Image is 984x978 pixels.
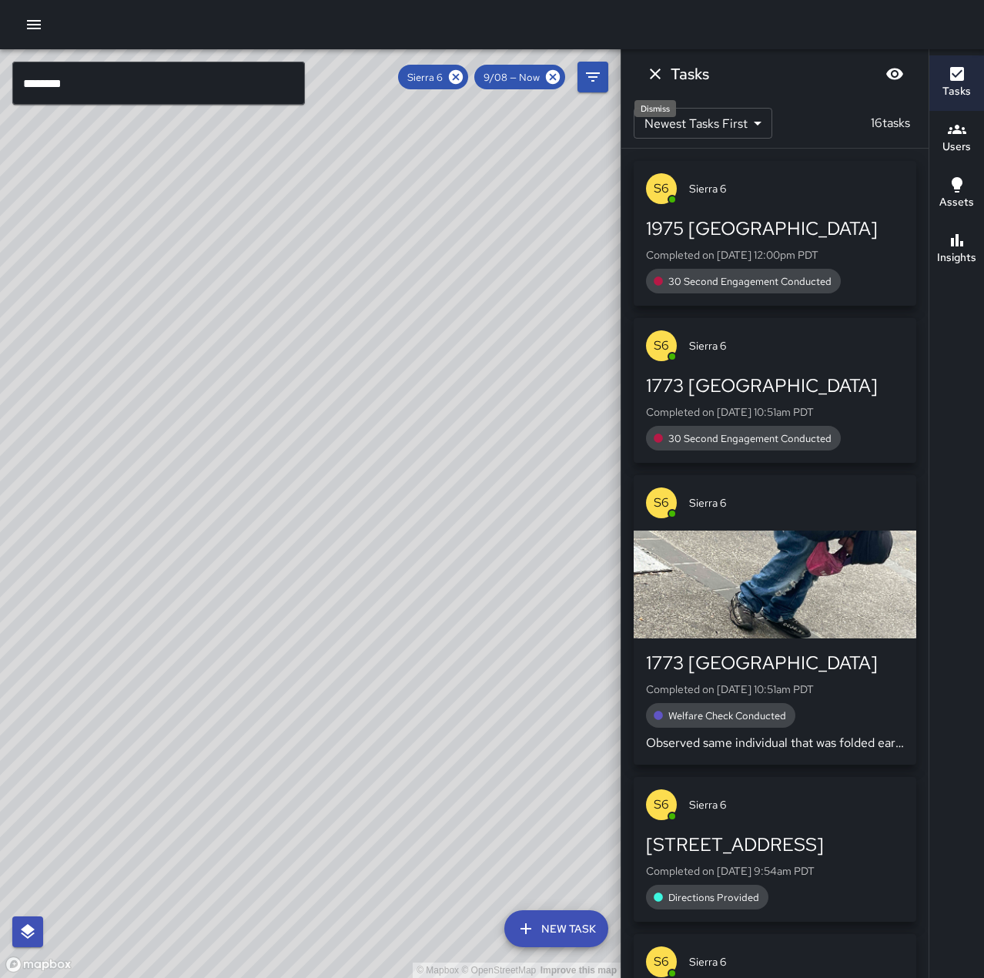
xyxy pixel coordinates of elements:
[689,797,904,812] span: Sierra 6
[689,181,904,196] span: Sierra 6
[654,795,669,814] p: S6
[634,777,916,922] button: S6Sierra 6[STREET_ADDRESS]Completed on [DATE] 9:54am PDTDirections Provided
[646,404,904,420] p: Completed on [DATE] 10:51am PDT
[929,222,984,277] button: Insights
[634,475,916,765] button: S6Sierra 61773 [GEOGRAPHIC_DATA]Completed on [DATE] 10:51am PDTWelfare Check ConductedObserved sa...
[654,494,669,512] p: S6
[646,216,904,241] div: 1975 [GEOGRAPHIC_DATA]
[942,83,971,100] h6: Tasks
[577,62,608,92] button: Filters
[634,100,676,117] div: Dismiss
[939,194,974,211] h6: Assets
[504,910,608,947] button: New Task
[671,62,709,86] h6: Tasks
[646,373,904,398] div: 1773 [GEOGRAPHIC_DATA]
[689,495,904,511] span: Sierra 6
[659,891,768,904] span: Directions Provided
[398,65,468,89] div: Sierra 6
[646,682,904,697] p: Completed on [DATE] 10:51am PDT
[689,338,904,353] span: Sierra 6
[654,953,669,971] p: S6
[659,275,841,288] span: 30 Second Engagement Conducted
[654,179,669,198] p: S6
[654,337,669,355] p: S6
[929,111,984,166] button: Users
[634,108,772,139] div: Newest Tasks First
[879,59,910,89] button: Blur
[646,651,904,675] div: 1773 [GEOGRAPHIC_DATA]
[646,863,904,879] p: Completed on [DATE] 9:54am PDT
[942,139,971,156] h6: Users
[634,318,916,463] button: S6Sierra 61773 [GEOGRAPHIC_DATA]Completed on [DATE] 10:51am PDT30 Second Engagement Conducted
[646,734,904,752] p: Observed same individual that was folded earlier, again he is folded at 19th and Broadway. Oscar ...
[646,247,904,263] p: Completed on [DATE] 12:00pm PDT
[646,832,904,857] div: [STREET_ADDRESS]
[689,954,904,970] span: Sierra 6
[640,59,671,89] button: Dismiss
[398,71,452,84] span: Sierra 6
[659,432,841,445] span: 30 Second Engagement Conducted
[937,250,976,266] h6: Insights
[474,71,549,84] span: 9/08 — Now
[474,65,565,89] div: 9/08 — Now
[659,709,795,722] span: Welfare Check Conducted
[865,114,916,132] p: 16 tasks
[929,166,984,222] button: Assets
[929,55,984,111] button: Tasks
[634,161,916,306] button: S6Sierra 61975 [GEOGRAPHIC_DATA]Completed on [DATE] 12:00pm PDT30 Second Engagement Conducted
